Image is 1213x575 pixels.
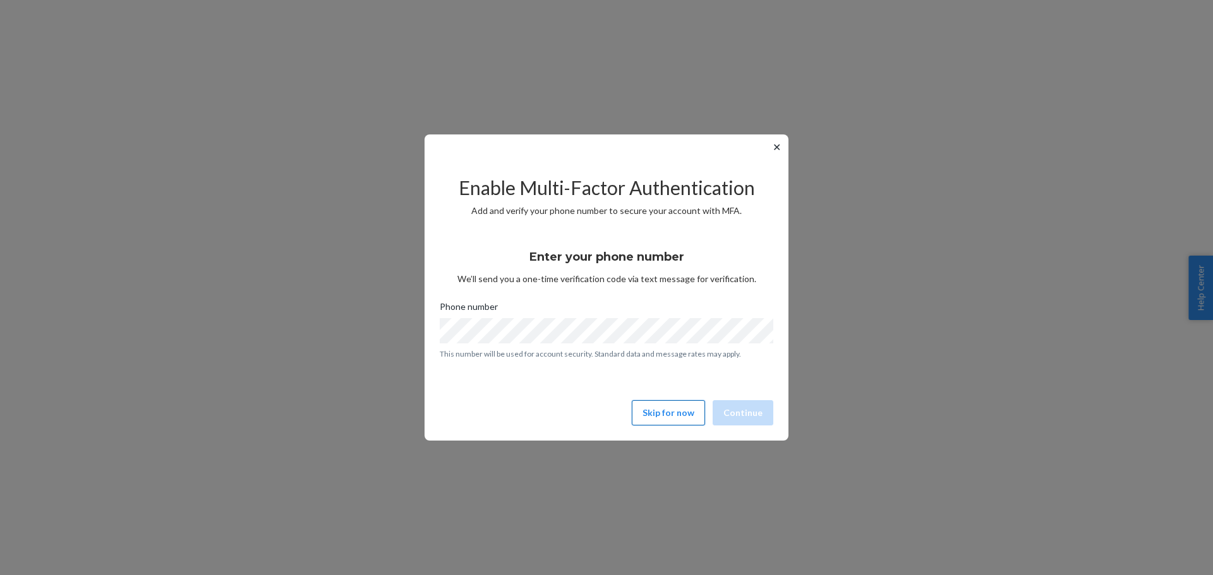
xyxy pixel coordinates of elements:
span: Phone number [440,300,498,318]
div: We’ll send you a one-time verification code via text message for verification. [440,239,773,285]
button: Skip for now [632,400,705,425]
h2: Enable Multi-Factor Authentication [440,177,773,198]
button: ✕ [770,139,783,155]
h3: Enter your phone number [529,249,684,265]
p: Add and verify your phone number to secure your account with MFA. [440,205,773,217]
p: This number will be used for account security. Standard data and message rates may apply. [440,348,773,359]
button: Continue [713,400,773,425]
